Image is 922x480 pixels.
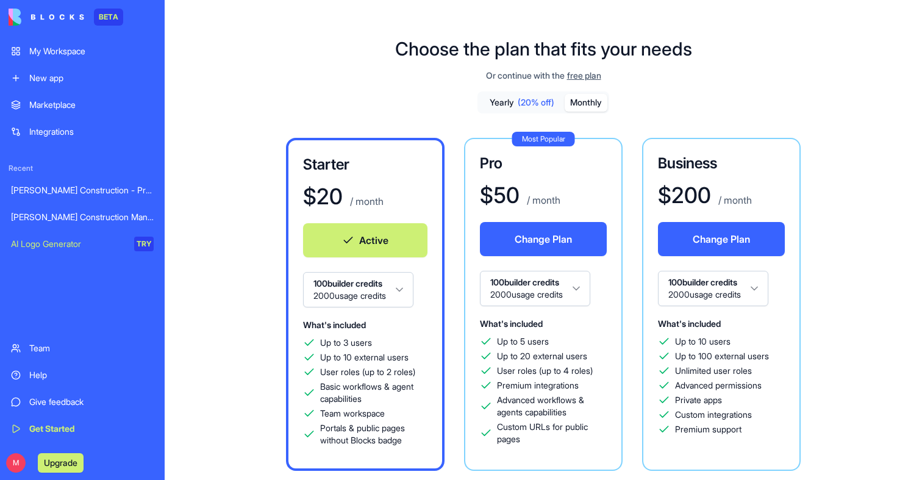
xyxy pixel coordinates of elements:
img: logo [9,9,84,26]
div: Help [29,369,154,381]
a: New app [4,66,161,90]
div: New app [29,72,154,84]
h1: $ 20 [303,184,343,209]
h3: Pro [480,154,607,173]
button: Monthly [565,94,607,112]
span: Custom integrations [675,409,752,421]
a: Marketplace [4,93,161,117]
a: Give feedback [4,390,161,414]
span: Up to 100 external users [675,350,769,362]
span: What's included [303,320,366,330]
span: Premium integrations [497,379,579,392]
span: Premium support [675,423,742,435]
span: Private apps [675,394,722,406]
span: Custom URLs for public pages [497,421,607,445]
span: User roles (up to 4 roles) [497,365,593,377]
span: User roles (up to 2 roles) [320,366,415,378]
p: / month [524,193,560,207]
button: Active [303,223,427,257]
span: M [6,453,26,473]
p: / month [348,194,384,209]
div: BETA [94,9,123,26]
span: Up to 3 users [320,337,372,349]
span: Basic workflows & agent capabilities [320,381,427,405]
span: Recent [4,163,161,173]
div: AI Logo Generator [11,238,126,250]
h1: Choose the plan that fits your needs [395,38,692,60]
span: What's included [480,318,543,329]
span: free plan [567,70,601,82]
span: Up to 5 users [497,335,549,348]
div: [PERSON_NAME] Construction - Project Management [11,184,154,196]
a: Help [4,363,161,387]
h1: $ 200 [658,183,711,207]
a: [PERSON_NAME] Construction - Project Management [4,178,161,202]
button: Upgrade [38,453,84,473]
div: Team [29,342,154,354]
span: Up to 10 external users [320,351,409,364]
span: Up to 20 external users [497,350,587,362]
h1: $ 50 [480,183,520,207]
h3: Starter [303,155,427,174]
a: Integrations [4,120,161,144]
a: Get Started [4,417,161,441]
a: [PERSON_NAME] Construction Manager [4,205,161,229]
div: Integrations [29,126,154,138]
h3: Business [658,154,785,173]
div: Most Popular [512,132,575,146]
span: What's included [658,318,721,329]
span: (20% off) [518,96,554,109]
button: Change Plan [480,222,607,256]
span: Advanced workflows & agents capabilities [497,394,607,418]
a: Team [4,336,161,360]
button: Change Plan [658,222,785,256]
span: Advanced permissions [675,379,762,392]
span: Unlimited user roles [675,365,752,377]
p: / month [716,193,752,207]
a: Upgrade [38,456,84,468]
a: My Workspace [4,39,161,63]
span: Up to 10 users [675,335,731,348]
div: Marketplace [29,99,154,111]
div: Give feedback [29,396,154,408]
button: Yearly [479,94,565,112]
div: My Workspace [29,45,154,57]
div: TRY [134,237,154,251]
div: Get Started [29,423,154,435]
span: Or continue with the [486,70,565,82]
a: AI Logo GeneratorTRY [4,232,161,256]
span: Portals & public pages without Blocks badge [320,422,427,446]
span: Team workspace [320,407,385,420]
a: BETA [9,9,123,26]
div: [PERSON_NAME] Construction Manager [11,211,154,223]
